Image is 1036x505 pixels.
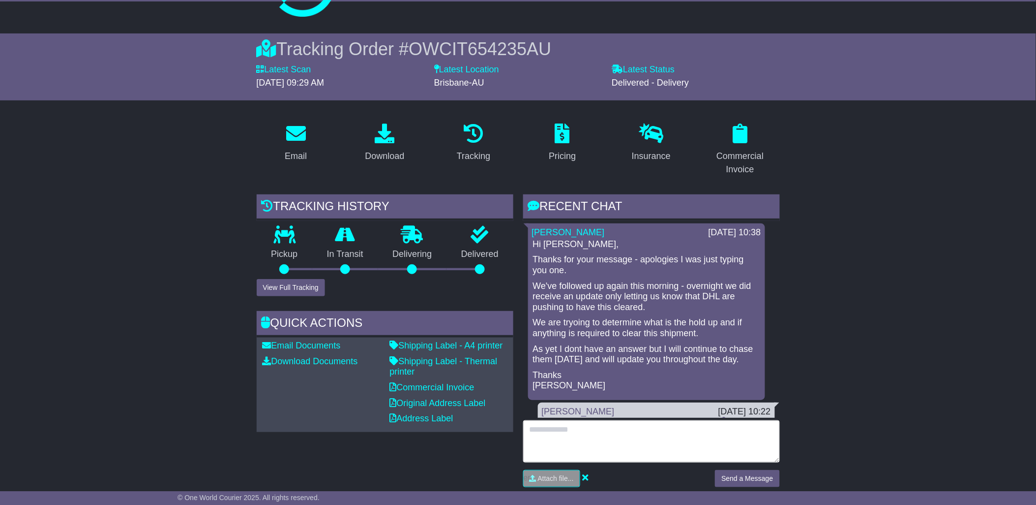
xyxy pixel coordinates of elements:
p: Thanks for your message - apologies I was just typing you one. [533,254,760,276]
a: Attachment [718,417,770,427]
a: Shipping Label - A4 printer [390,341,503,350]
p: In Transit [312,249,378,260]
div: Quick Actions [257,311,513,338]
a: Original Address Label [390,398,486,408]
a: Email [278,120,313,166]
span: © One World Courier 2025. All rights reserved. [178,494,320,502]
div: RECENT CHAT [523,194,780,221]
div: Pricing [549,150,576,163]
div: Tracking Order # [257,38,780,60]
label: Latest Scan [257,64,311,75]
div: Download [365,150,404,163]
p: As yet I dont have an answer but I will continue to chase them [DATE] and will update you through... [533,344,760,365]
a: Insurance [625,120,677,166]
label: Latest Status [612,64,675,75]
div: Tracking history [257,194,513,221]
span: Delivered - Delivery [612,78,689,88]
p: We are tryoing to determine what is the hold up and if anything is required to clear this shipment. [533,317,760,339]
p: Delivering [378,249,447,260]
div: [DATE] 10:22 [718,407,770,417]
a: [PERSON_NAME] [542,407,615,416]
a: Pricing [542,120,582,166]
span: [DATE] 09:29 AM [257,78,325,88]
a: Commercial Invoice [390,382,474,392]
p: Delivered [446,249,513,260]
p: Thanks [PERSON_NAME] [533,370,760,391]
div: Tracking [457,150,490,163]
div: Email [285,150,307,163]
div: Insurance [632,150,671,163]
p: Pickup [257,249,313,260]
a: Commercial Invoice [701,120,780,180]
span: OWCIT654235AU [409,39,551,59]
a: Shipping Label - Thermal printer [390,356,498,377]
p: Hi [PERSON_NAME], [533,239,760,250]
div: [DATE] 10:38 [709,227,761,238]
a: [PERSON_NAME] [532,227,605,237]
p: We've followed up again this morning - overnight we did receive an update only letting us know th... [533,281,760,313]
a: Download Documents [263,356,358,366]
a: Tracking [450,120,497,166]
a: Download [358,120,411,166]
button: View Full Tracking [257,279,325,296]
a: Email Documents [263,341,341,350]
div: Commercial Invoice [707,150,773,176]
label: Latest Location [434,64,499,75]
button: Send a Message [715,470,779,487]
span: Brisbane-AU [434,78,484,88]
a: Address Label [390,413,453,423]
